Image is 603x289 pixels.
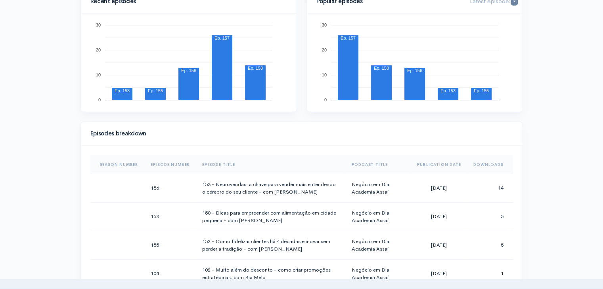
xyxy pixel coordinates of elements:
[196,174,345,202] td: 153 - Neurovendas: a chave para vender mais entendendo o cérebro do seu cliente - com [PERSON_NAME]
[467,174,513,202] td: 14
[345,231,411,259] td: Negócio em Dia Academia Assaí
[90,130,508,137] h4: Episodes breakdown
[410,155,467,174] th: Sort column
[322,23,326,27] text: 30
[181,68,196,73] text: Ep. 156
[148,88,163,93] text: Ep. 155
[96,23,100,27] text: 30
[196,231,345,259] td: 152 - Como fidelizar clientes há 4 décadas e inovar sem perder a tradição - com [PERSON_NAME]
[196,259,345,288] td: 102 - Muito além do desconto - como criar promoções estratégicas, com Bia Melo
[345,259,411,288] td: Negócio em Dia Academia Assaí
[96,72,100,77] text: 10
[345,155,411,174] th: Sort column
[345,202,411,231] td: Negócio em Dia Academia Assaí
[144,231,196,259] td: 155
[316,23,513,102] svg: A chart.
[196,202,345,231] td: 150 - Dicas para empreender com alimentação em cidade pequena - com [PERSON_NAME]
[374,66,389,70] text: Ep. 158
[467,155,513,174] th: Sort column
[410,259,467,288] td: [DATE]
[341,36,356,40] text: Ep. 157
[345,174,411,202] td: Negócio em Dia Academia Assaí
[96,48,100,52] text: 20
[214,36,230,40] text: Ep. 157
[98,97,100,102] text: 0
[467,202,513,231] td: 5
[322,72,326,77] text: 10
[248,66,263,70] text: Ep. 158
[144,259,196,288] td: 104
[467,231,513,259] td: 5
[440,88,456,93] text: Ep. 153
[467,259,513,288] td: 1
[474,88,489,93] text: Ep. 155
[410,202,467,231] td: [DATE]
[115,88,130,93] text: Ep. 153
[90,23,287,102] svg: A chart.
[407,68,422,73] text: Ep. 156
[410,231,467,259] td: [DATE]
[322,48,326,52] text: 20
[144,202,196,231] td: 153
[90,155,144,174] th: Sort column
[196,155,345,174] th: Sort column
[410,174,467,202] td: [DATE]
[144,155,196,174] th: Sort column
[324,97,326,102] text: 0
[144,174,196,202] td: 156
